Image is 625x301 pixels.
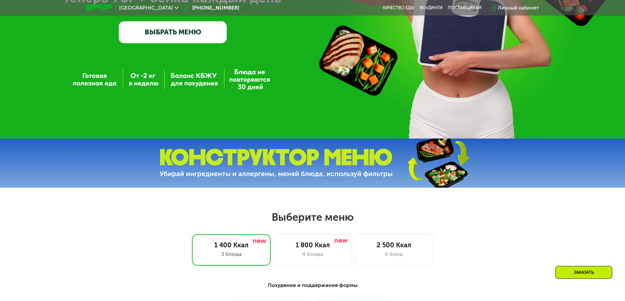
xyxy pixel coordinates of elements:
div: 6 блюд [362,250,427,258]
div: 2 500 Ккал [362,241,427,249]
a: Качество еды [383,5,414,10]
div: 4 блюда [280,250,345,258]
div: 1 400 Ккал [199,241,264,249]
a: [PHONE_NUMBER] [182,4,239,12]
h2: Выберите меню [21,211,604,224]
div: поставщикам [448,5,482,10]
div: Похудение и поддержание формы [118,281,507,290]
a: Вендинги [420,5,443,10]
div: 1 800 Ккал [280,241,345,249]
div: Заказать [555,266,612,279]
div: 3 блюда [199,250,264,258]
a: ВЫБРАТЬ МЕНЮ [119,21,227,43]
div: Личный кабинет [498,4,539,12]
span: [GEOGRAPHIC_DATA] [119,5,173,10]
